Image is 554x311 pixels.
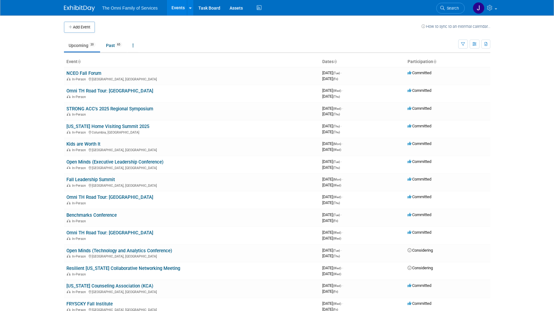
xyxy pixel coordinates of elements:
[320,57,405,67] th: Dates
[67,254,70,258] img: In-Person Event
[72,77,88,81] span: In-Person
[341,70,342,75] span: -
[89,42,95,47] span: 20
[72,272,88,276] span: In-Person
[322,130,340,134] span: [DATE]
[66,177,115,182] a: Fall Leadership Summit
[433,59,436,64] a: Sort by Participation Type
[408,283,431,288] span: Committed
[66,194,153,200] a: Omni TH Road Tour: [GEOGRAPHIC_DATA]
[66,212,117,218] a: Benchmarks Conference
[408,248,433,253] span: Considering
[333,95,340,98] span: (Thu)
[342,88,343,93] span: -
[342,266,343,270] span: -
[322,147,341,152] span: [DATE]
[334,59,337,64] a: Sort by Start Date
[333,113,340,116] span: (Thu)
[66,248,172,253] a: Open Minds (Technology and Analytics Conference)
[72,130,88,134] span: In-Person
[408,212,431,217] span: Committed
[67,130,70,134] img: In-Person Event
[333,107,341,110] span: (Wed)
[408,124,431,128] span: Committed
[322,230,343,235] span: [DATE]
[102,6,158,11] span: The Omni Family of Services
[333,219,338,223] span: (Fri)
[342,301,343,306] span: -
[342,106,343,111] span: -
[333,125,340,128] span: (Thu)
[322,194,343,199] span: [DATE]
[333,213,340,217] span: (Tue)
[66,76,317,81] div: [GEOGRAPHIC_DATA], [GEOGRAPHIC_DATA]
[66,266,180,271] a: Resilient [US_STATE] Collaborative Networking Meeting
[72,201,88,205] span: In-Person
[72,113,88,117] span: In-Person
[66,165,317,170] div: [GEOGRAPHIC_DATA], [GEOGRAPHIC_DATA]
[341,248,342,253] span: -
[66,141,100,147] a: Kids are Worth It
[66,106,153,112] a: STRONG ACC's 2025 Regional Symposium
[322,271,341,276] span: [DATE]
[67,201,70,204] img: In-Person Event
[333,284,341,288] span: (Wed)
[333,71,340,75] span: (Tue)
[66,70,101,76] a: NCEO Fall Forum
[67,290,70,293] img: In-Person Event
[473,2,484,14] img: Jennifer Wigal
[342,141,343,146] span: -
[322,200,340,205] span: [DATE]
[322,266,343,270] span: [DATE]
[333,77,338,81] span: (Fri)
[408,70,431,75] span: Committed
[67,308,70,311] img: In-Person Event
[66,253,317,258] div: [GEOGRAPHIC_DATA], [GEOGRAPHIC_DATA]
[64,22,95,33] button: Add Event
[67,166,70,169] img: In-Person Event
[66,301,113,307] a: FRYSCKY Fall Institute
[333,178,341,181] span: (Mon)
[445,6,459,11] span: Search
[66,230,153,236] a: Omni TH Road Tour: [GEOGRAPHIC_DATA]
[333,272,341,276] span: (Wed)
[341,124,342,128] span: -
[322,183,341,187] span: [DATE]
[405,57,490,67] th: Participation
[322,212,342,217] span: [DATE]
[322,124,342,128] span: [DATE]
[66,283,153,289] a: [US_STATE] Counseling Association (KCA)
[322,76,338,81] span: [DATE]
[66,147,317,152] div: [GEOGRAPHIC_DATA], [GEOGRAPHIC_DATA]
[342,194,343,199] span: -
[333,266,341,270] span: (Wed)
[408,301,431,306] span: Committed
[72,254,88,258] span: In-Person
[322,236,341,241] span: [DATE]
[333,142,341,146] span: (Mon)
[322,141,343,146] span: [DATE]
[333,201,340,205] span: (Thu)
[408,266,433,270] span: Considering
[72,237,88,241] span: In-Person
[333,89,341,92] span: (Wed)
[67,148,70,151] img: In-Person Event
[67,184,70,187] img: In-Person Event
[322,165,340,170] span: [DATE]
[322,301,343,306] span: [DATE]
[67,113,70,116] img: In-Person Event
[322,159,342,164] span: [DATE]
[67,237,70,240] img: In-Person Event
[72,184,88,188] span: In-Person
[408,88,431,93] span: Committed
[333,184,341,187] span: (Wed)
[333,130,340,134] span: (Thu)
[333,231,341,234] span: (Wed)
[322,70,342,75] span: [DATE]
[322,253,340,258] span: [DATE]
[436,3,465,14] a: Search
[66,130,317,134] div: Columbia, [GEOGRAPHIC_DATA]
[408,141,431,146] span: Committed
[342,283,343,288] span: -
[322,283,343,288] span: [DATE]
